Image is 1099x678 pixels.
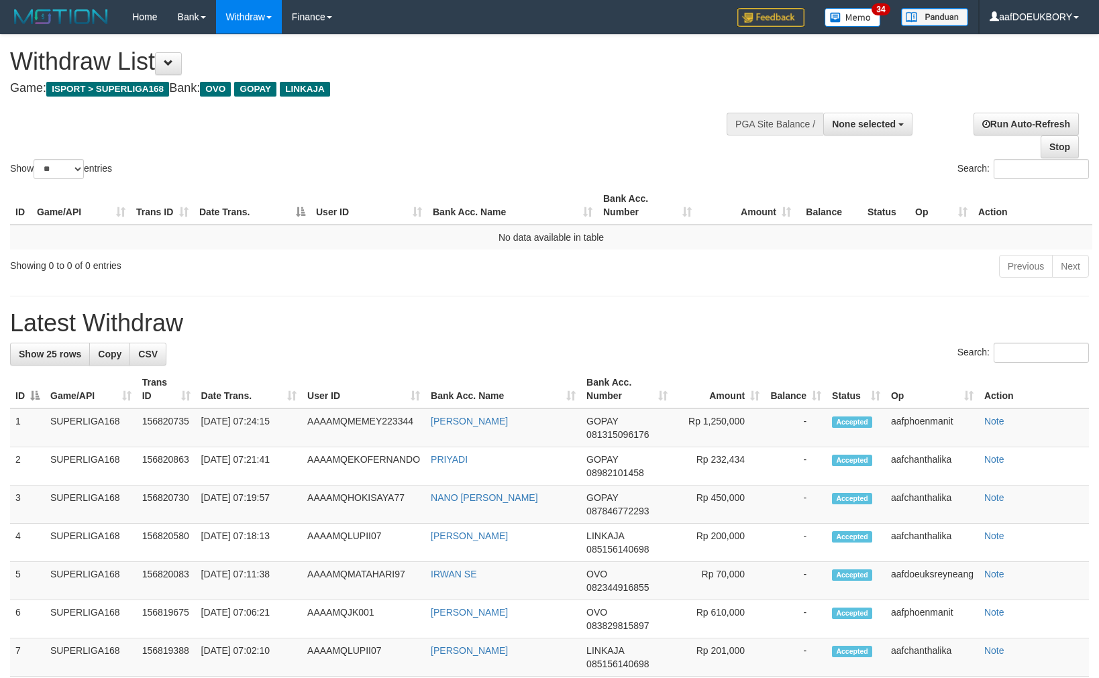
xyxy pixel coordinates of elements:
[131,186,194,225] th: Trans ID: activate to sort column ascending
[200,82,231,97] span: OVO
[19,349,81,359] span: Show 25 rows
[586,569,607,579] span: OVO
[910,186,973,225] th: Op: activate to sort column ascending
[984,607,1004,618] a: Note
[765,638,827,677] td: -
[765,408,827,447] td: -
[765,600,827,638] td: -
[196,562,302,600] td: [DATE] 07:11:38
[137,408,196,447] td: 156820735
[425,370,581,408] th: Bank Acc. Name: activate to sort column ascending
[994,159,1089,179] input: Search:
[194,186,311,225] th: Date Trans.: activate to sort column descending
[45,408,137,447] td: SUPERLIGA168
[45,562,137,600] td: SUPERLIGA168
[10,370,45,408] th: ID: activate to sort column descending
[431,645,508,656] a: [PERSON_NAME]
[586,429,649,440] span: Copy 081315096176 to clipboard
[302,638,425,677] td: AAAAMQLUPII07
[431,416,508,427] a: [PERSON_NAME]
[138,349,158,359] span: CSV
[10,524,45,562] td: 4
[901,8,968,26] img: panduan.png
[581,370,673,408] th: Bank Acc. Number: activate to sort column ascending
[823,113,912,135] button: None selected
[886,638,979,677] td: aafchanthalika
[10,343,90,365] a: Show 25 rows
[586,467,644,478] span: Copy 08982101458 to clipboard
[886,408,979,447] td: aafphoenmanit
[98,349,121,359] span: Copy
[129,343,166,365] a: CSV
[886,486,979,524] td: aafchanthalika
[862,186,910,225] th: Status
[10,562,45,600] td: 5
[10,310,1089,337] h1: Latest Withdraw
[311,186,427,225] th: User ID: activate to sort column ascending
[832,455,872,466] span: Accepted
[886,600,979,638] td: aafphoenmanit
[957,343,1089,363] label: Search:
[673,447,765,486] td: Rp 232,434
[196,486,302,524] td: [DATE] 07:19:57
[727,113,823,135] div: PGA Site Balance /
[45,600,137,638] td: SUPERLIGA168
[137,486,196,524] td: 156820730
[431,530,508,541] a: [PERSON_NAME]
[431,607,508,618] a: [PERSON_NAME]
[765,447,827,486] td: -
[586,582,649,593] span: Copy 082344916855 to clipboard
[586,506,649,516] span: Copy 087846772293 to clipboard
[34,159,84,179] select: Showentries
[45,638,137,677] td: SUPERLIGA168
[10,447,45,486] td: 2
[765,486,827,524] td: -
[586,416,618,427] span: GOPAY
[10,638,45,677] td: 7
[10,486,45,524] td: 3
[196,600,302,638] td: [DATE] 07:06:21
[886,447,979,486] td: aafchanthalika
[673,408,765,447] td: Rp 1,250,000
[586,544,649,555] span: Copy 085156140698 to clipboard
[45,486,137,524] td: SUPERLIGA168
[137,524,196,562] td: 156820580
[427,186,598,225] th: Bank Acc. Name: activate to sort column ascending
[10,408,45,447] td: 1
[886,524,979,562] td: aafchanthalika
[234,82,276,97] span: GOPAY
[10,82,719,95] h4: Game: Bank:
[586,492,618,503] span: GOPAY
[974,113,1079,135] a: Run Auto-Refresh
[586,620,649,631] span: Copy 083829815897 to clipboard
[196,638,302,677] td: [DATE] 07:02:10
[32,186,131,225] th: Game/API: activate to sort column ascending
[196,408,302,447] td: [DATE] 07:24:15
[137,600,196,638] td: 156819675
[827,370,886,408] th: Status: activate to sort column ascending
[10,186,32,225] th: ID
[673,370,765,408] th: Amount: activate to sort column ascending
[302,486,425,524] td: AAAAMQHOKISAYA77
[957,159,1089,179] label: Search:
[196,370,302,408] th: Date Trans.: activate to sort column ascending
[673,524,765,562] td: Rp 200,000
[45,524,137,562] td: SUPERLIGA168
[1041,135,1079,158] a: Stop
[984,645,1004,656] a: Note
[832,416,872,428] span: Accepted
[280,82,330,97] span: LINKAJA
[673,562,765,600] td: Rp 70,000
[886,562,979,600] td: aafdoeuksreyneang
[302,408,425,447] td: AAAAMQMEMEY223344
[302,447,425,486] td: AAAAMQEKOFERNANDO
[673,638,765,677] td: Rp 201,000
[765,562,827,600] td: -
[431,492,537,503] a: NANO [PERSON_NAME]
[302,370,425,408] th: User ID: activate to sort column ascending
[586,454,618,465] span: GOPAY
[984,454,1004,465] a: Note
[45,447,137,486] td: SUPERLIGA168
[796,186,862,225] th: Balance
[137,370,196,408] th: Trans ID: activate to sort column ascending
